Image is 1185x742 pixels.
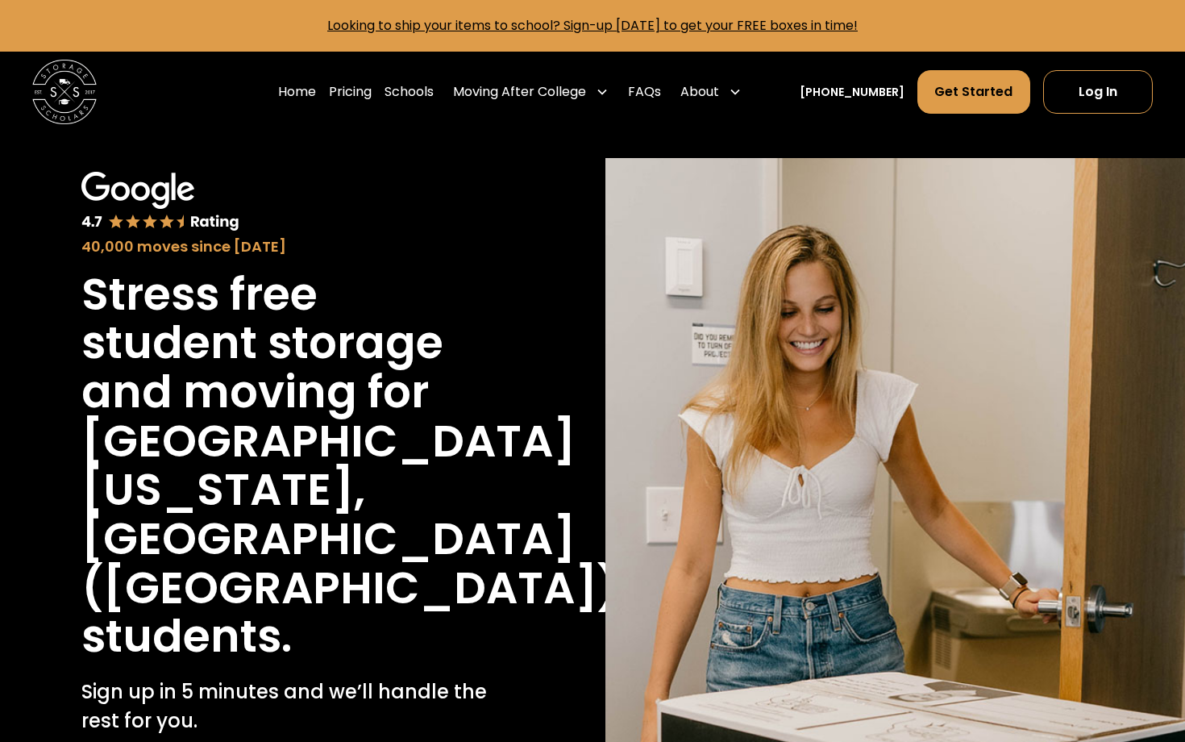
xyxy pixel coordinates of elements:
[81,270,499,417] h1: Stress free student storage and moving for
[32,60,97,124] a: home
[81,417,619,613] h1: [GEOGRAPHIC_DATA][US_STATE], [GEOGRAPHIC_DATA] ([GEOGRAPHIC_DATA])
[674,69,748,115] div: About
[628,69,661,115] a: FAQs
[453,82,586,102] div: Moving After College
[81,677,499,736] p: Sign up in 5 minutes and we’ll handle the rest for you.
[327,16,858,35] a: Looking to ship your items to school? Sign-up [DATE] to get your FREE boxes in time!
[1043,70,1153,114] a: Log In
[81,612,292,661] h1: students.
[680,82,719,102] div: About
[917,70,1029,114] a: Get Started
[385,69,434,115] a: Schools
[32,60,97,124] img: Storage Scholars main logo
[278,69,316,115] a: Home
[447,69,615,115] div: Moving After College
[81,236,499,257] div: 40,000 moves since [DATE]
[81,172,240,232] img: Google 4.7 star rating
[800,84,904,101] a: [PHONE_NUMBER]
[329,69,372,115] a: Pricing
